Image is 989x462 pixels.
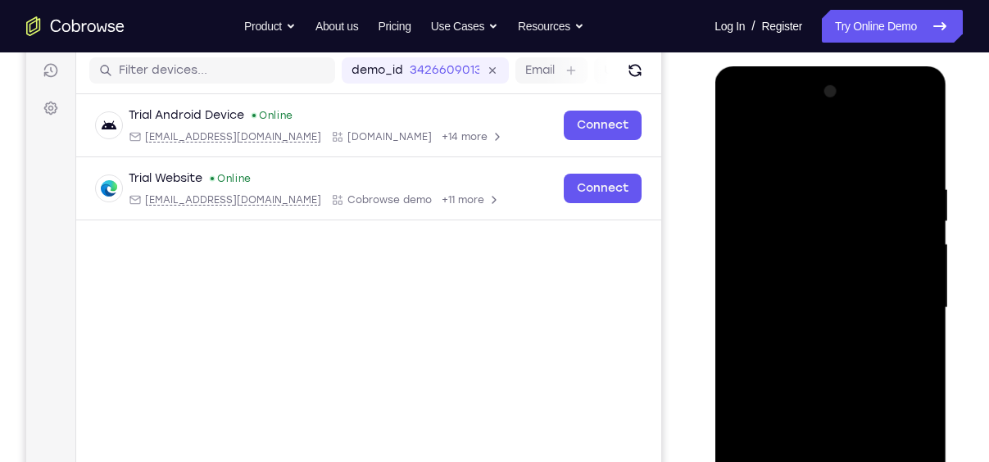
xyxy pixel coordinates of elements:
[415,185,458,198] span: +11 more
[431,10,498,43] button: Use Cases
[102,122,295,135] div: Email
[751,16,755,36] span: /
[321,122,406,135] span: Cobrowse.io
[321,185,406,198] span: Cobrowse demo
[184,169,188,172] div: New devices found.
[315,10,358,43] a: About us
[762,10,802,43] a: Register
[26,16,125,36] a: Go to the home page
[102,185,295,198] div: Email
[102,162,176,179] div: Trial Website
[378,10,411,43] a: Pricing
[305,122,406,135] div: App
[50,86,635,149] div: Open device details
[518,10,584,43] button: Resources
[596,49,622,75] button: Refresh
[415,122,461,135] span: +14 more
[119,185,295,198] span: web@example.com
[715,10,745,43] a: Log In
[305,185,406,198] div: App
[225,101,267,114] div: Online
[244,10,296,43] button: Product
[822,10,963,43] a: Try Online Demo
[538,102,615,132] a: Connect
[538,165,615,195] a: Connect
[325,54,377,70] label: demo_id
[226,106,229,109] div: New devices found.
[183,164,225,177] div: Online
[499,54,529,70] label: Email
[93,54,299,70] input: Filter devices...
[50,149,635,212] div: Open device details
[63,10,152,36] h1: Connect
[119,122,295,135] span: android@example.com
[578,54,619,70] label: User ID
[102,99,218,115] div: Trial Android Device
